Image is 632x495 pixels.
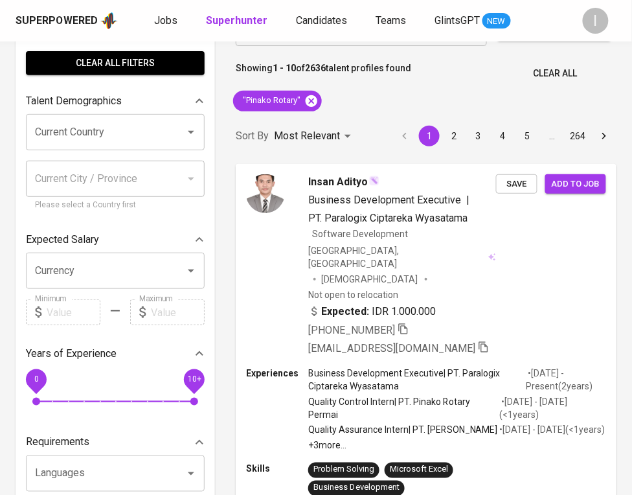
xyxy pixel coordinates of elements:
[296,13,350,29] a: Candidates
[308,324,395,336] span: [PHONE_NUMBER]
[26,430,205,455] div: Requirements
[26,227,205,253] div: Expected Salary
[308,174,368,190] span: Insan Adityo
[313,464,374,476] div: Problem Solving
[26,435,89,450] p: Requirements
[273,63,296,73] b: 1 - 10
[233,91,322,111] div: "Pinako Rotary"
[305,63,326,73] b: 2636
[583,8,609,34] div: I
[321,304,369,319] b: Expected:
[435,14,480,27] span: GlintsGPT
[246,367,308,380] p: Experiences
[206,14,267,27] b: Superhunter
[545,174,606,194] button: Add to job
[26,93,122,109] p: Talent Demographics
[246,463,308,476] p: Skills
[26,346,117,362] p: Years of Experience
[534,65,578,82] span: Clear All
[274,128,340,144] p: Most Relevant
[493,126,513,146] button: Go to page 4
[26,232,99,247] p: Expected Salary
[369,176,379,186] img: magic_wand.svg
[236,128,269,144] p: Sort By
[312,229,408,239] span: Software Development
[552,177,600,192] span: Add to job
[308,288,398,301] p: Not open to relocation
[246,174,285,213] img: 134ccfab50c57505edc69f3b169625ec.jpg
[26,88,205,114] div: Talent Demographics
[482,15,511,28] span: NEW
[313,482,400,494] div: Business Development
[500,395,606,421] p: • [DATE] - [DATE] ( <1 years )
[182,465,200,483] button: Open
[100,11,118,30] img: app logo
[233,95,308,107] span: "Pinako Rotary"
[376,13,409,29] a: Teams
[542,130,563,143] div: …
[187,375,201,384] span: 10+
[154,13,180,29] a: Jobs
[308,212,468,224] span: PT. Paralogix Ciptareka Wyasatama
[296,14,347,27] span: Candidates
[468,126,489,146] button: Go to page 3
[26,341,205,367] div: Years of Experience
[392,126,616,146] nav: pagination navigation
[154,14,177,27] span: Jobs
[16,14,98,29] div: Superpowered
[435,13,511,29] a: GlintsGPT NEW
[308,304,436,319] div: IDR 1.000.000
[444,126,464,146] button: Go to page 2
[502,177,531,192] span: Save
[34,375,38,384] span: 0
[594,126,615,146] button: Go to next page
[26,51,205,75] button: Clear All filters
[36,55,194,71] span: Clear All filters
[308,194,461,206] span: Business Development Executive
[526,367,606,393] p: • [DATE] - Present ( 2 years )
[567,126,590,146] button: Go to page 264
[308,244,496,270] div: [GEOGRAPHIC_DATA], [GEOGRAPHIC_DATA]
[528,62,583,86] button: Clear All
[236,62,411,86] p: Showing of talent profiles found
[466,192,469,208] span: |
[274,124,356,148] div: Most Relevant
[308,424,498,437] p: Quality Assurance Intern | PT. [PERSON_NAME]
[308,367,526,393] p: Business Development Executive | PT. Paralogix Ciptareka Wyasatama
[47,299,100,325] input: Value
[206,13,270,29] a: Superhunter
[496,174,537,194] button: Save
[376,14,406,27] span: Teams
[16,11,118,30] a: Superpoweredapp logo
[419,126,440,146] button: page 1
[321,273,420,286] span: [DEMOGRAPHIC_DATA]
[182,262,200,280] button: Open
[151,299,205,325] input: Value
[308,342,475,354] span: [EMAIL_ADDRESS][DOMAIN_NAME]
[517,126,538,146] button: Go to page 5
[35,199,196,212] p: Please select a Country first
[182,123,200,141] button: Open
[390,464,448,476] div: Microsoft Excel
[498,424,605,437] p: • [DATE] - [DATE] ( <1 years )
[308,395,500,421] p: Quality Control Intern | PT. Pinako Rotary Permai
[308,439,606,452] p: +3 more ...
